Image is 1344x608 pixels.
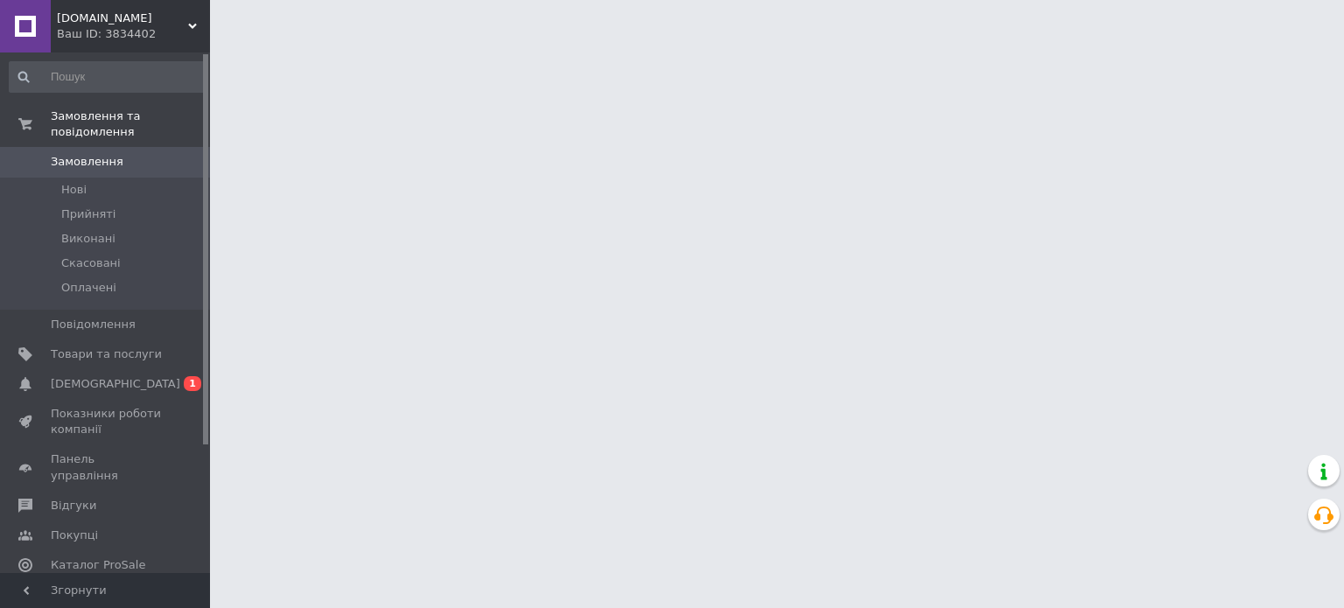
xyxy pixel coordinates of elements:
span: Оплачені [61,280,116,296]
div: Ваш ID: 3834402 [57,26,210,42]
span: Скасовані [61,255,121,271]
span: MOTOPAWER.PRO [57,10,188,26]
span: Нові [61,182,87,198]
span: Повідомлення [51,317,136,332]
span: Прийняті [61,206,115,222]
span: Показники роботи компанії [51,406,162,437]
span: Замовлення та повідомлення [51,108,210,140]
span: Товари та послуги [51,346,162,362]
span: Відгуки [51,498,96,514]
span: 1 [184,376,201,391]
span: Виконані [61,231,115,247]
span: Замовлення [51,154,123,170]
span: [DEMOGRAPHIC_DATA] [51,376,180,392]
span: Каталог ProSale [51,557,145,573]
span: Панель управління [51,451,162,483]
input: Пошук [9,61,206,93]
span: Покупці [51,528,98,543]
